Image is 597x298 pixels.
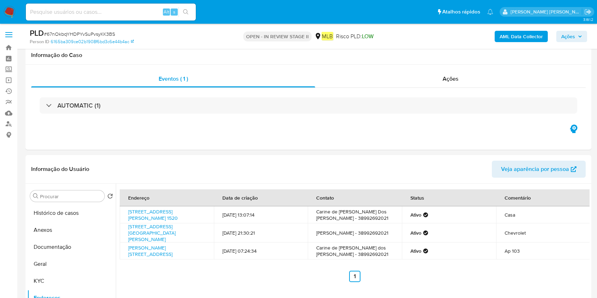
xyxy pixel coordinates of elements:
a: Notificações [487,9,493,15]
button: search-icon [178,7,193,17]
strong: Ativo [410,230,421,236]
nav: Paginación [120,271,590,282]
button: Procurar [33,193,39,199]
p: OPEN - IN REVIEW STAGE II [243,31,312,41]
strong: Ativo [410,212,421,218]
td: [PERSON_NAME] - 38992692021 [308,223,402,242]
a: Ir a la página 1 [349,271,360,282]
button: KYC [27,273,116,290]
td: Carine de [PERSON_NAME] dos [PERSON_NAME] - 38992692021 [308,242,402,259]
h1: Informação do Caso [31,52,586,59]
a: [STREET_ADDRESS][PERSON_NAME] 1520 [128,208,178,222]
b: Person ID [30,39,49,45]
button: Retornar ao pedido padrão [107,193,113,201]
td: Casa [496,206,590,223]
b: PLD [30,27,44,39]
h3: AUTOMATIC (1) [57,102,101,109]
span: # 67nOkbqYHDPYvSuPvsyKK3BS [44,30,115,38]
button: Documentação [27,239,116,256]
input: Pesquise usuários ou casos... [26,7,196,17]
span: LOW [362,32,374,40]
em: MLB [322,32,333,40]
button: Histórico de casos [27,205,116,222]
a: [PERSON_NAME][STREET_ADDRESS] [128,244,172,258]
span: Ações [443,75,459,83]
th: Status [402,189,496,206]
td: [DATE] 07:24:34 [214,242,308,259]
th: Data de criação [214,189,308,206]
span: Veja aparência por pessoa [501,161,569,178]
b: AML Data Collector [500,31,543,42]
button: Ações [556,31,587,42]
a: [STREET_ADDRESS][GEOGRAPHIC_DATA][PERSON_NAME] [128,223,176,243]
button: Veja aparência por pessoa [492,161,586,178]
span: s [173,8,175,15]
h1: Informação do Usuário [31,166,89,173]
td: Ap 103 [496,242,590,259]
a: Sair [584,8,592,16]
span: Ações [561,31,575,42]
button: AML Data Collector [495,31,548,42]
th: Endereço [120,189,214,206]
th: Comentário [496,189,590,206]
th: Contato [308,189,402,206]
button: Anexos [27,222,116,239]
span: Atalhos rápidos [442,8,480,16]
td: Chevrolet [496,223,590,242]
strong: Ativo [410,248,421,254]
p: juliane.miranda@mercadolivre.com [511,8,582,15]
td: Carine de [PERSON_NAME] Dos [PERSON_NAME] - 38992692021 [308,206,402,223]
span: Eventos ( 1 ) [159,75,188,83]
a: 6165ba309ce02b1908f6bd3c6e44b4ac [51,39,134,45]
div: AUTOMATIC (1) [40,97,577,114]
span: Alt [164,8,169,15]
button: Geral [27,256,116,273]
td: [DATE] 13:07:14 [214,206,308,223]
td: [DATE] 21:30:21 [214,223,308,242]
input: Procurar [40,193,102,200]
span: Risco PLD: [336,33,374,40]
